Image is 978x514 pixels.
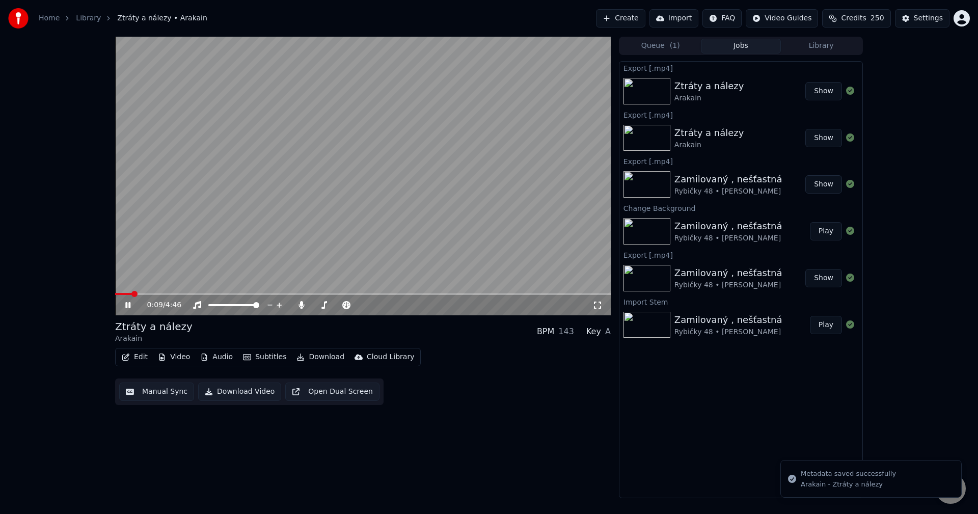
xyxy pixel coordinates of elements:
div: Rybičky 48 • [PERSON_NAME] [674,280,782,290]
div: Arakain - Ztráty a nálezy [801,480,896,489]
div: Settings [914,13,943,23]
button: Video [154,350,194,364]
span: Ztráty a nálezy • Arakain [117,13,207,23]
button: FAQ [702,9,742,28]
button: Import [649,9,698,28]
div: Rybičky 48 • [PERSON_NAME] [674,186,782,197]
button: Download [292,350,348,364]
div: Zamilovaný , nešťastná [674,266,782,280]
div: A [605,326,611,338]
span: 0:09 [147,300,163,310]
div: Metadata saved successfully [801,469,896,479]
button: Credits250 [822,9,890,28]
div: Zamilovaný , nešťastná [674,219,782,233]
div: Arakain [674,93,744,103]
div: 143 [558,326,574,338]
div: BPM [537,326,554,338]
button: Show [805,82,842,100]
div: Rybičky 48 • [PERSON_NAME] [674,327,782,337]
div: Export [.mp4] [619,249,862,261]
a: Home [39,13,60,23]
div: Export [.mp4] [619,109,862,121]
nav: breadcrumb [39,13,207,23]
span: 4:46 [166,300,181,310]
button: Play [810,222,842,240]
span: ( 1 ) [670,41,680,51]
button: Show [805,269,842,287]
div: Zamilovaný , nešťastná [674,172,782,186]
a: Library [76,13,101,23]
button: Manual Sync [119,383,194,401]
span: Credits [841,13,866,23]
button: Settings [895,9,949,28]
div: Key [586,326,601,338]
div: Ztráty a nálezy [674,126,744,140]
button: Download Video [198,383,281,401]
button: Show [805,175,842,194]
img: youka [8,8,29,29]
span: 250 [871,13,884,23]
div: Import Stem [619,295,862,308]
div: Change Background [619,202,862,214]
div: Export [.mp4] [619,155,862,167]
div: Ztráty a nálezy [115,319,193,334]
button: Play [810,316,842,334]
div: Zamilovaný , nešťastná [674,313,782,327]
button: Jobs [701,39,781,53]
div: / [147,300,172,310]
div: Rybičky 48 • [PERSON_NAME] [674,233,782,244]
button: Queue [620,39,701,53]
button: Show [805,129,842,147]
div: Cloud Library [367,352,414,362]
button: Audio [196,350,237,364]
button: Edit [118,350,152,364]
button: Create [596,9,645,28]
button: Subtitles [239,350,290,364]
button: Open Dual Screen [285,383,379,401]
button: Video Guides [746,9,818,28]
div: Arakain [115,334,193,344]
div: Arakain [674,140,744,150]
div: Export [.mp4] [619,62,862,74]
div: Ztráty a nálezy [674,79,744,93]
button: Library [781,39,861,53]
